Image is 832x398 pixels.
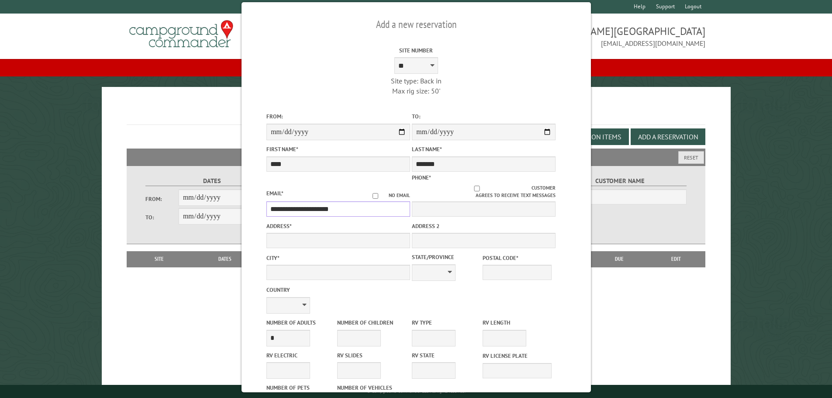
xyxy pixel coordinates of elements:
input: Customer agrees to receive text messages [422,186,532,191]
button: Add a Reservation [631,128,705,145]
label: Customer agrees to receive text messages [412,184,556,199]
label: Customer Name [553,176,687,186]
th: Site [131,251,188,267]
label: Address 2 [412,222,556,230]
label: RV Electric [266,351,335,360]
label: First Name [266,145,410,153]
label: RV State [412,351,481,360]
label: Last Name [412,145,556,153]
label: From: [145,195,179,203]
h2: Filters [127,149,706,165]
small: © Campground Commander LLC. All rights reserved. [367,388,466,394]
label: RV License Plate [483,352,552,360]
label: From: [266,112,410,121]
th: Due [592,251,647,267]
label: RV Type [412,318,481,327]
h1: Reservations [127,101,706,125]
label: Dates [145,176,279,186]
img: Campground Commander [127,17,236,51]
th: Edit [647,251,706,267]
h2: Add a new reservation [266,16,566,33]
button: Edit Add-on Items [554,128,629,145]
label: Number of Children [337,318,406,327]
label: Site Number [344,46,488,55]
label: Country [266,286,410,294]
label: Email [266,190,283,197]
label: State/Province [412,253,481,261]
label: Postal Code [483,254,552,262]
label: Number of Adults [266,318,335,327]
button: Reset [678,151,704,164]
label: Address [266,222,410,230]
label: To: [145,213,179,221]
label: To: [412,112,556,121]
label: RV Slides [337,351,406,360]
label: No email [362,192,410,199]
label: Phone [412,174,431,181]
th: Dates [188,251,262,267]
div: Site type: Back in [344,76,488,86]
label: Number of Pets [266,384,335,392]
div: Max rig size: 50' [344,86,488,96]
label: RV Length [483,318,552,327]
label: Number of Vehicles [337,384,406,392]
input: No email [362,193,389,199]
label: City [266,254,410,262]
